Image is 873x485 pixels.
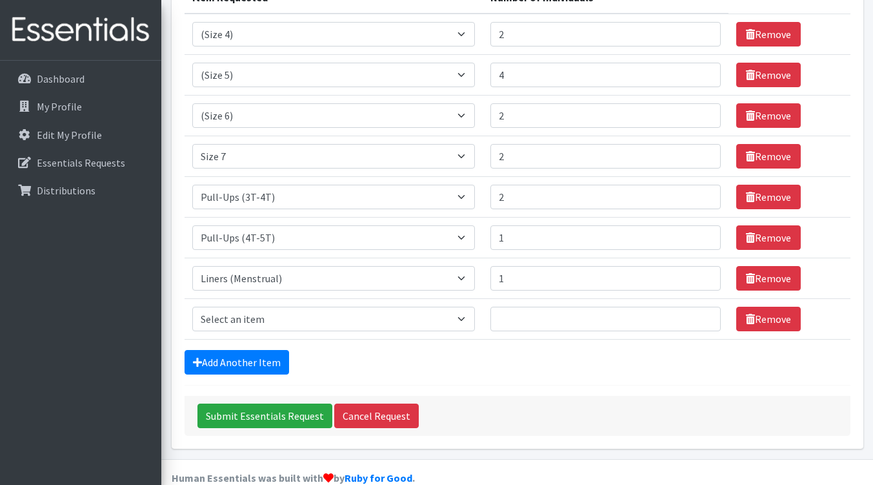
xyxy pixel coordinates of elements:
a: Remove [736,185,801,209]
input: Submit Essentials Request [197,404,332,428]
a: Remove [736,225,801,250]
a: Cancel Request [334,404,419,428]
img: HumanEssentials [5,8,156,52]
p: Edit My Profile [37,129,102,141]
a: Add Another Item [185,350,289,375]
p: My Profile [37,100,82,113]
a: Remove [736,22,801,46]
p: Distributions [37,184,95,197]
a: Dashboard [5,66,156,92]
a: Remove [736,307,801,331]
a: Distributions [5,178,156,203]
p: Essentials Requests [37,156,125,169]
p: Dashboard [37,72,85,85]
a: Remove [736,266,801,291]
a: Remove [736,144,801,169]
a: Ruby for Good [345,471,412,484]
a: Essentials Requests [5,150,156,176]
strong: Human Essentials was built with by . [172,471,415,484]
a: Remove [736,103,801,128]
a: Edit My Profile [5,122,156,148]
a: Remove [736,63,801,87]
a: My Profile [5,94,156,119]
